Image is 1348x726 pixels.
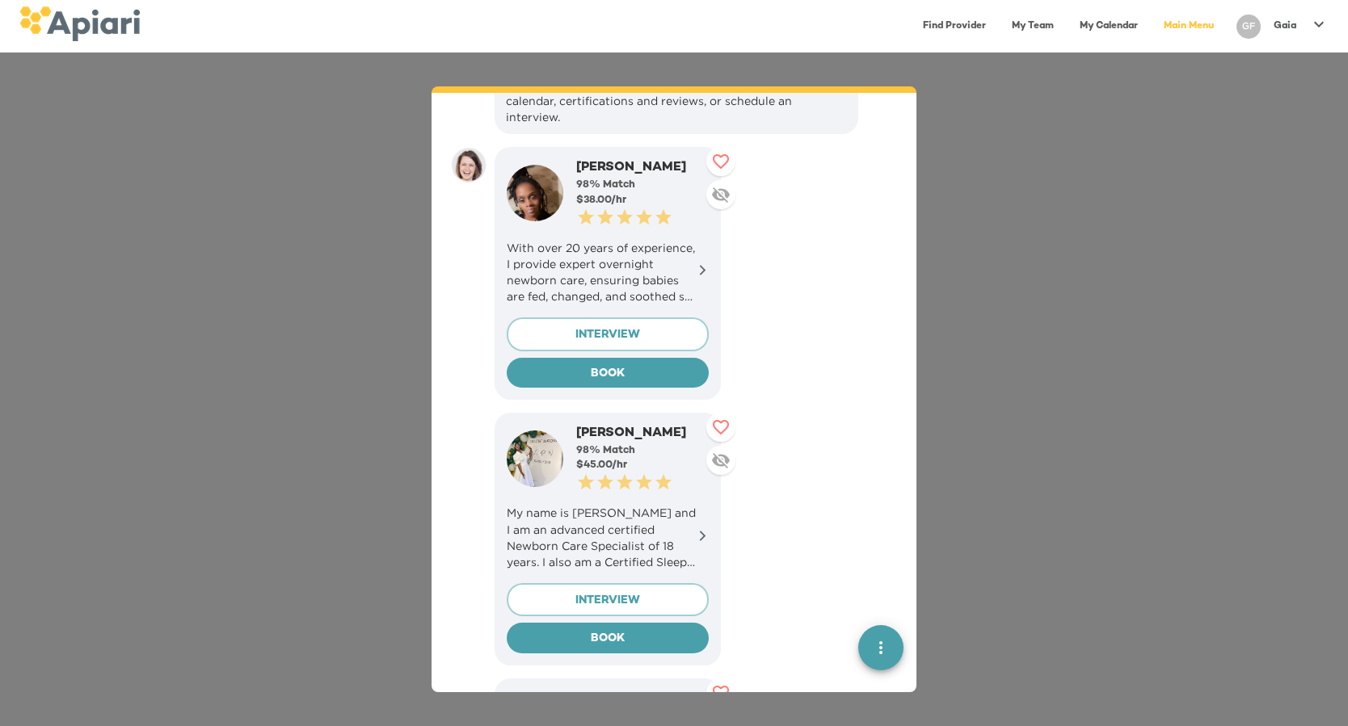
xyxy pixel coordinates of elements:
[520,629,696,649] span: BOOK
[913,10,996,43] a: Find Provider
[507,583,709,617] button: INTERVIEW
[507,317,709,351] button: INTERVIEW
[19,6,140,41] img: logo
[706,413,735,442] button: Like
[576,443,709,458] div: 98 % Match
[576,425,709,443] div: [PERSON_NAME]
[706,180,735,209] button: Descend provider in search
[507,165,563,221] img: user-photo-123-1755453571446.jpeg
[576,690,709,709] div: [PERSON_NAME]
[1274,19,1296,33] p: Gaia
[507,430,563,487] img: user-photo-123-1756243751397.jpeg
[576,159,709,178] div: [PERSON_NAME]
[858,624,904,669] button: quick menu
[507,240,709,304] p: With over 20 years of experience, I provide expert overnight newborn care, ensuring babies are fe...
[520,364,696,384] span: BOOK
[1154,10,1224,43] a: Main Menu
[451,147,487,183] img: amy.37686e0395c82528988e.png
[520,591,695,611] span: INTERVIEW
[1070,10,1148,43] a: My Calendar
[576,458,709,472] div: $ 45.00 /hr
[507,358,709,388] button: BOOK
[706,446,735,475] button: Descend provider in search
[576,178,709,192] div: 98 % Match
[576,193,709,208] div: $ 38.00 /hr
[507,505,709,569] p: My name is [PERSON_NAME] and I am an advanced certified Newborn Care Specialist of 18 years. I al...
[706,678,735,707] button: Like
[506,61,847,125] div: I found some great matches for you! Click "Bio, Calendar & Interview" for more details about each...
[1236,15,1261,39] div: GF
[507,623,709,653] button: BOOK
[706,147,735,176] button: Like
[520,325,695,346] span: INTERVIEW
[1002,10,1064,43] a: My Team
